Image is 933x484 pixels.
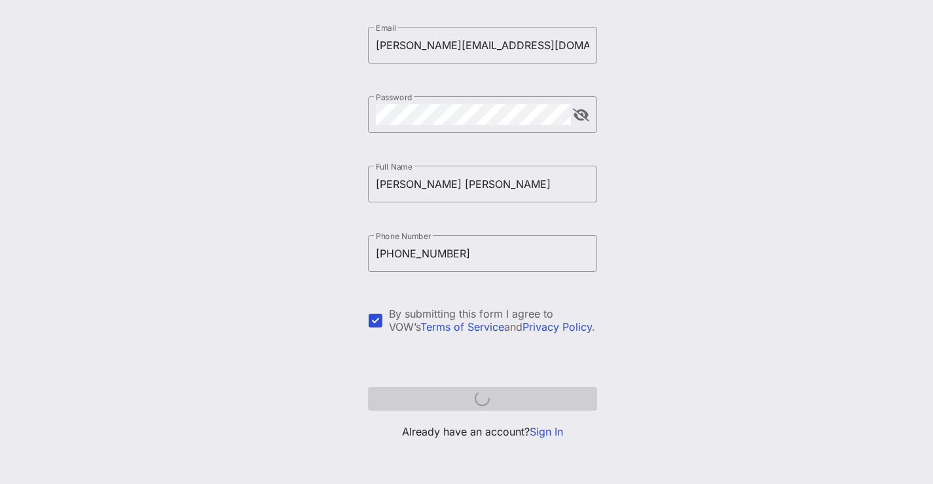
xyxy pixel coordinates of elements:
[573,109,589,122] button: append icon
[530,425,563,438] a: Sign In
[420,320,504,333] a: Terms of Service
[368,424,597,439] p: Already have an account?
[376,162,412,172] label: Full Name
[376,92,412,102] label: Password
[522,320,592,333] a: Privacy Policy
[376,23,396,33] label: Email
[376,231,431,241] label: Phone Number
[389,307,597,333] div: By submitting this form I agree to VOW’s and .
